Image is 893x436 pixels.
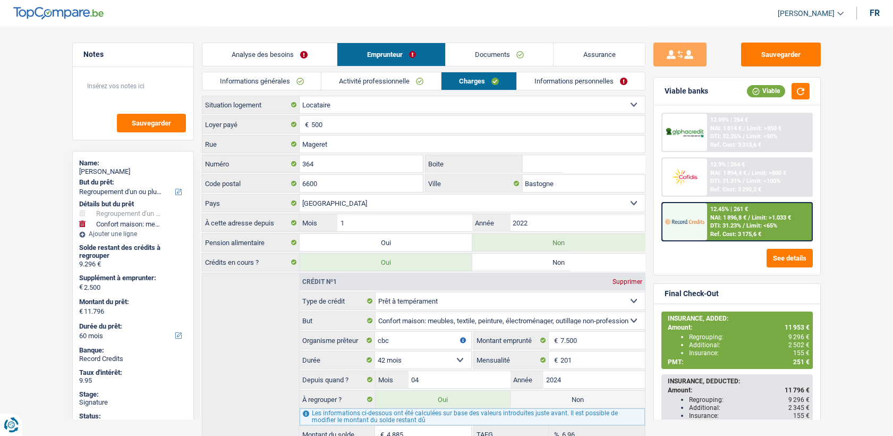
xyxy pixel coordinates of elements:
label: Année [511,371,543,388]
span: € [549,351,560,368]
input: MM [409,371,510,388]
label: Non [472,234,645,251]
div: Additional: [689,341,810,349]
div: Amount: [668,387,810,394]
label: Code postal [202,175,300,192]
img: TopCompare Logo [13,7,104,20]
button: Sauvegarder [741,43,821,66]
label: Pension alimentaire [202,234,300,251]
label: But du prêt: [79,178,185,187]
div: Crédit nº1 [300,279,339,285]
span: / [748,170,750,177]
label: Oui [376,391,510,408]
span: Limit: <65% [746,222,777,229]
div: 9.296 € [79,260,187,269]
span: NAI: 1 814 € [710,125,742,132]
span: Limit: >850 € [747,125,781,132]
span: 11 796 € [785,387,810,394]
span: € [79,307,83,316]
span: € [549,332,560,349]
label: Montant du prêt: [79,298,185,306]
div: 12.45% | 261 € [710,206,748,213]
label: Type de crédit [300,292,376,309]
span: [PERSON_NAME] [778,9,835,18]
input: MM [337,214,472,231]
label: Durée [300,351,375,368]
label: Durée du prêt: [79,322,185,331]
span: DTI: 31.23% [710,222,741,229]
div: 9.95 [79,376,187,385]
span: 155 € [793,412,810,420]
a: Informations générales [202,72,321,90]
div: Name: [79,159,187,167]
div: Banque: [79,346,187,355]
span: NAI: 1 894,4 € [710,170,746,177]
label: Non [511,391,645,408]
span: 2 502 € [788,341,810,349]
div: Amount: [668,324,810,331]
a: Activité professionnelle [321,72,441,90]
img: Cofidis [665,167,704,187]
div: Additional: [689,404,810,412]
div: Record Credits [79,355,187,363]
div: Regrouping: [689,396,810,404]
label: À regrouper ? [300,391,376,408]
div: fr [870,8,880,18]
label: Numéro [202,155,300,172]
a: Analyse des besoins [202,43,337,66]
span: NAI: 1 896,8 € [710,214,746,221]
input: AAAA [510,214,644,231]
label: But [300,312,376,329]
h5: Notes [83,50,183,59]
div: INSURANCE, DEDUCTED: [668,378,810,385]
span: 9 296 € [788,396,810,404]
a: Emprunteur [337,43,445,66]
a: Charges [441,72,516,90]
div: Détails but du prêt [79,200,187,208]
div: Final Check-Out [665,289,719,298]
span: Sauvegarder [132,120,171,127]
span: Limit: <100% [746,178,780,185]
span: Limit: >800 € [752,170,786,177]
span: Limit: >1.033 € [752,214,791,221]
button: See details [767,249,813,267]
div: Viable banks [665,87,708,96]
label: Depuis quand ? [300,371,376,388]
div: Solde restant des crédits à regrouper [79,244,187,260]
span: € [79,283,83,291]
div: Insurance: [689,349,810,357]
button: Sauvegarder [117,114,186,132]
div: Supprimer [610,279,645,285]
span: / [743,222,745,229]
div: Viable [747,85,785,97]
span: / [748,214,750,221]
label: Pays [202,195,300,212]
label: Oui [300,254,472,271]
div: Stage: [79,390,187,399]
label: Montant emprunté [474,332,549,349]
div: 12.99% | 264 € [710,116,748,123]
span: 9 296 € [788,333,810,341]
span: Limit: <50% [746,133,777,140]
a: Assurance [554,43,645,66]
span: 155 € [793,349,810,357]
label: Non [472,254,645,271]
label: Organisme prêteur [300,332,375,349]
div: PMT: [668,358,810,366]
div: Les informations ci-dessous ont été calculées sur base des valeurs introduites juste avant. Il es... [300,408,644,425]
span: / [743,125,745,132]
label: Boite [426,155,522,172]
label: Situation logement [202,96,300,113]
span: / [743,178,745,185]
label: Ville [426,175,522,192]
label: Mensualité [474,351,549,368]
span: / [743,133,745,140]
div: INSURANCE, ADDED: [668,315,810,322]
div: Ref. Cost: 3 313,6 € [710,141,761,148]
span: € [300,116,311,133]
div: Ref. Cost: 3 290,2 € [710,186,761,193]
div: Insurance: [689,412,810,420]
div: 12.9% | 264 € [710,161,745,168]
a: Informations personnelles [517,72,645,90]
span: DTI: 32.26% [710,133,741,140]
